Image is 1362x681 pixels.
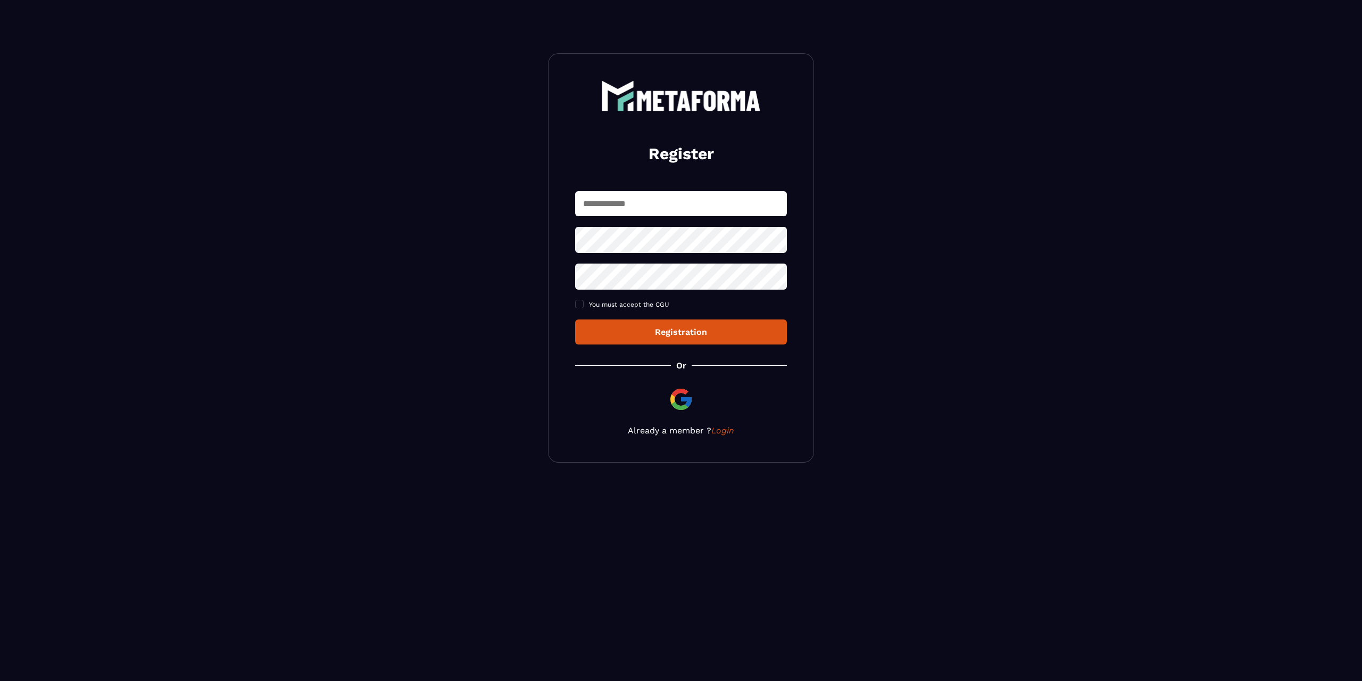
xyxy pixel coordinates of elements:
h2: Register [588,143,774,165]
span: You must accept the CGU [589,301,669,308]
div: Registration [584,327,778,337]
img: logo [601,80,761,111]
p: Or [676,360,686,371]
button: Registration [575,319,787,344]
a: Login [711,425,734,436]
img: google [668,387,694,412]
p: Already a member ? [575,425,787,436]
a: logo [575,80,787,111]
